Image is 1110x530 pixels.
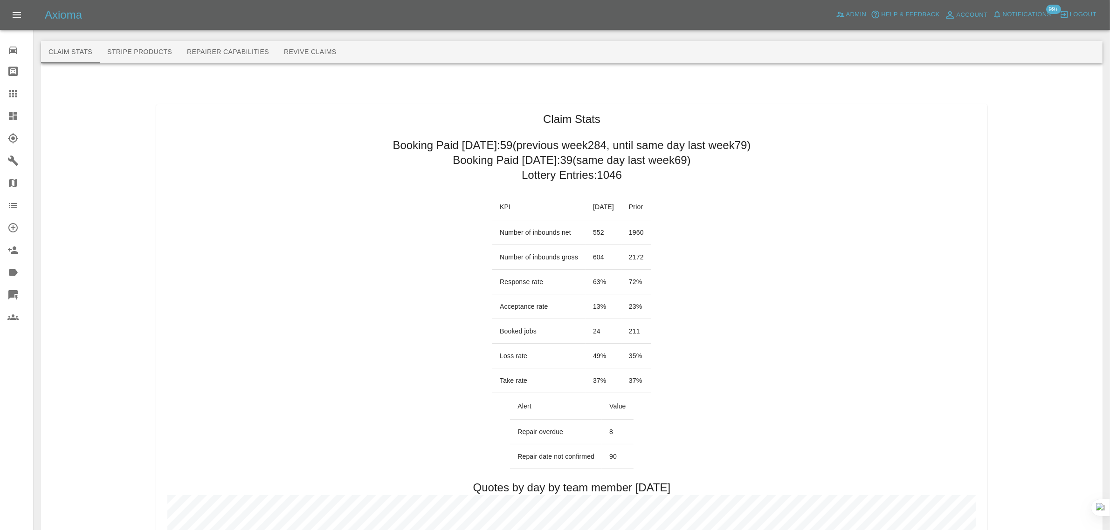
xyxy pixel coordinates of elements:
button: Logout [1057,7,1099,22]
td: Repair overdue [510,420,602,444]
td: 211 [621,319,651,344]
td: 2172 [621,245,651,270]
h2: Lottery Entries: 1046 [522,168,622,183]
td: 8 [602,420,634,444]
th: Value [602,393,634,420]
td: 13 % [586,294,621,319]
td: 63 % [586,270,621,294]
td: Booked jobs [492,319,586,344]
span: Logout [1070,9,1096,20]
span: Account [957,10,988,20]
h2: Booking Paid [DATE]: 59 (previous week 284 , until same day last week 79 ) [393,138,751,153]
td: Number of inbounds net [492,220,586,245]
td: 72 % [621,270,651,294]
button: Claim Stats [41,41,100,63]
button: Revive Claims [276,41,344,63]
button: Help & Feedback [869,7,942,22]
td: Loss rate [492,344,586,368]
button: Open drawer [6,4,28,26]
td: Response rate [492,270,586,294]
td: 23 % [621,294,651,319]
td: 90 [602,444,634,469]
h1: Claim Stats [543,112,600,127]
th: [DATE] [586,194,621,220]
th: Alert [510,393,602,420]
h2: Quotes by day by team member [DATE] [473,480,671,495]
a: Account [942,7,990,22]
span: Notifications [1003,9,1051,20]
td: Number of inbounds gross [492,245,586,270]
td: 35 % [621,344,651,368]
button: Notifications [990,7,1054,22]
a: Admin [834,7,869,22]
h2: Booking Paid [DATE]: 39 (same day last week 69 ) [453,153,691,168]
h5: Axioma [45,7,82,22]
td: 37 % [621,368,651,393]
td: 24 [586,319,621,344]
td: 49 % [586,344,621,368]
td: 1960 [621,220,651,245]
button: Repairer Capabilities [179,41,276,63]
span: Help & Feedback [881,9,939,20]
td: Repair date not confirmed [510,444,602,469]
th: KPI [492,194,586,220]
button: Stripe Products [100,41,179,63]
td: Acceptance rate [492,294,586,319]
td: Take rate [492,368,586,393]
td: 604 [586,245,621,270]
th: Prior [621,194,651,220]
td: 37 % [586,368,621,393]
span: 99+ [1046,5,1061,14]
span: Admin [846,9,867,20]
td: 552 [586,220,621,245]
